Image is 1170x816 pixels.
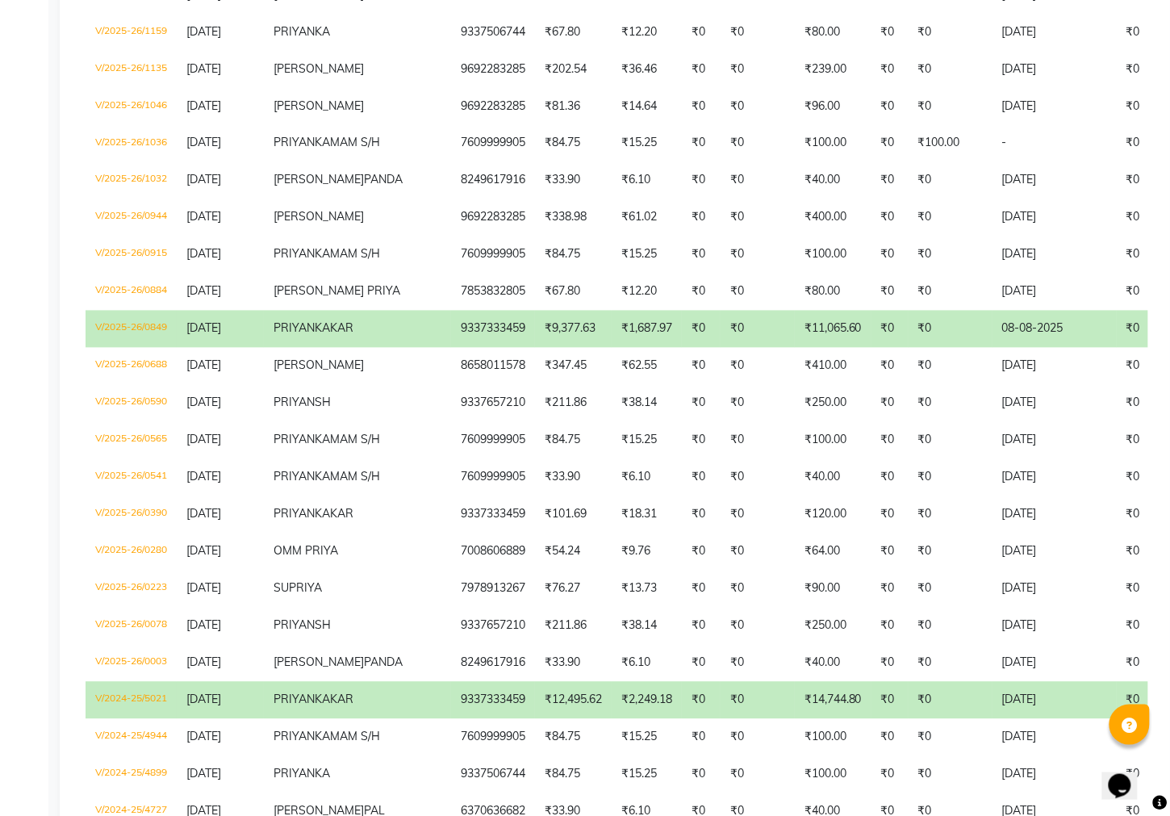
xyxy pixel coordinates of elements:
span: [PERSON_NAME] [274,61,364,76]
span: PRIYANSH [274,395,331,410]
td: V/2025-26/1046 [86,88,177,125]
td: ₹0 [721,51,795,88]
td: ₹0 [871,199,909,236]
td: [DATE] [992,719,1117,756]
td: ₹15.25 [612,422,682,459]
td: ₹15.25 [612,719,682,756]
span: [DATE] [186,98,221,113]
td: ₹6.10 [612,645,682,682]
span: [DATE] [186,358,221,373]
td: V/2024-25/4899 [86,756,177,793]
td: ₹0 [682,608,721,645]
td: 9337657210 [451,608,535,645]
span: [PERSON_NAME] [274,98,364,113]
td: ₹250.00 [795,608,871,645]
td: ₹80.00 [795,14,871,51]
td: [DATE] [992,645,1117,682]
td: 9337506744 [451,756,535,793]
td: ₹0 [871,645,909,682]
span: PANDA [364,173,403,187]
td: ₹0 [721,125,795,162]
td: V/2025-26/0078 [86,608,177,645]
td: ₹61.02 [612,199,682,236]
td: ₹15.25 [612,756,682,793]
td: V/2025-26/0590 [86,385,177,422]
td: 7008606889 [451,534,535,571]
td: ₹0 [871,88,909,125]
td: ₹0 [682,645,721,682]
span: MAM S/H [330,730,380,744]
span: [DATE] [186,730,221,744]
span: PRIYANKA [274,136,330,150]
td: [DATE] [992,162,1117,199]
span: [DATE] [186,247,221,262]
td: ₹338.98 [535,199,612,236]
td: ₹100.00 [909,125,992,162]
td: ₹0 [909,199,992,236]
td: V/2025-26/0390 [86,496,177,534]
td: V/2025-26/0003 [86,645,177,682]
td: ₹0 [682,51,721,88]
td: V/2024-25/4944 [86,719,177,756]
td: ₹9,377.63 [535,311,612,348]
td: ₹100.00 [795,756,871,793]
td: ₹0 [909,274,992,311]
td: V/2025-26/1135 [86,51,177,88]
td: ₹0 [682,385,721,422]
td: ₹0 [721,88,795,125]
span: [PERSON_NAME] [274,173,364,187]
td: V/2025-26/0884 [86,274,177,311]
td: ₹0 [721,385,795,422]
td: ₹13.73 [612,571,682,608]
span: [DATE] [186,24,221,39]
span: [DATE] [186,61,221,76]
td: ₹0 [871,496,909,534]
td: ₹0 [909,496,992,534]
td: ₹0 [682,274,721,311]
span: PRIYANKA [274,24,330,39]
td: ₹2,249.18 [612,682,682,719]
td: ₹0 [909,348,992,385]
td: V/2025-26/0849 [86,311,177,348]
span: MAM S/H [330,247,380,262]
td: ₹14,744.80 [795,682,871,719]
td: [DATE] [992,682,1117,719]
td: ₹40.00 [795,645,871,682]
td: ₹0 [871,236,909,274]
td: ₹6.10 [612,459,682,496]
td: ₹0 [871,385,909,422]
td: ₹0 [721,199,795,236]
td: 9337333459 [451,496,535,534]
td: V/2024-25/5021 [86,682,177,719]
span: [DATE] [186,173,221,187]
span: [DATE] [186,618,221,633]
span: PRIYANKA [274,433,330,447]
td: 8249617916 [451,645,535,682]
td: ₹15.25 [612,125,682,162]
td: ₹0 [682,719,721,756]
td: ₹67.80 [535,274,612,311]
td: ₹100.00 [795,125,871,162]
span: [DATE] [186,321,221,336]
td: 8658011578 [451,348,535,385]
td: 7978913267 [451,571,535,608]
td: ₹0 [909,385,992,422]
td: ₹80.00 [795,274,871,311]
td: V/2025-26/1036 [86,125,177,162]
td: ₹67.80 [535,14,612,51]
td: ₹84.75 [535,756,612,793]
td: ₹0 [909,459,992,496]
td: [DATE] [992,274,1117,311]
td: ₹0 [871,51,909,88]
td: ₹18.31 [612,496,682,534]
td: ₹0 [721,756,795,793]
td: ₹12.20 [612,14,682,51]
td: ₹54.24 [535,534,612,571]
span: KAR [330,507,353,521]
td: ₹0 [721,534,795,571]
td: [DATE] [992,14,1117,51]
span: [DATE] [186,767,221,781]
span: [PERSON_NAME] PRIYA [274,284,400,299]
td: 9692283285 [451,199,535,236]
td: ₹84.75 [535,125,612,162]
